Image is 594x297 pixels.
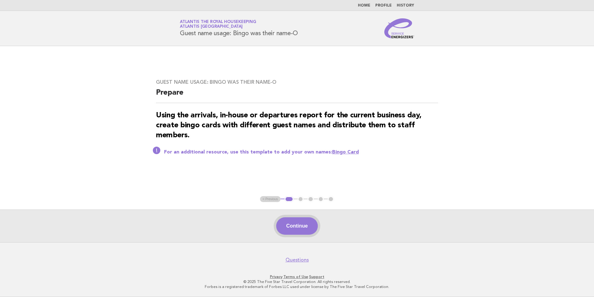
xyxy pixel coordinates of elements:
button: 1 [285,196,294,202]
h1: Guest name usage: Bingo was their name-O [180,20,298,36]
a: Home [358,4,370,7]
h2: Prepare [156,88,438,103]
a: Questions [286,257,309,263]
button: Continue [276,217,318,235]
p: Forbes is a registered trademark of Forbes LLC used under license by The Five Star Travel Corpora... [107,284,487,289]
a: History [397,4,414,7]
p: © 2025 The Five Star Travel Corporation. All rights reserved. [107,279,487,284]
p: For an additional resource, use this template to add your own names: [164,149,438,155]
p: · · [107,274,487,279]
a: Atlantis the Royal HousekeepingAtlantis [GEOGRAPHIC_DATA] [180,20,256,29]
h3: Guest name usage: Bingo was their name-O [156,79,438,85]
span: Atlantis [GEOGRAPHIC_DATA] [180,25,243,29]
a: Terms of Use [283,275,308,279]
a: Support [309,275,324,279]
img: Service Energizers [384,18,414,38]
a: Privacy [270,275,282,279]
a: Bingo Card [332,150,359,155]
strong: Using the arrivals, in-house or departures report for the current business day, create bingo card... [156,112,421,139]
a: Profile [375,4,392,7]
